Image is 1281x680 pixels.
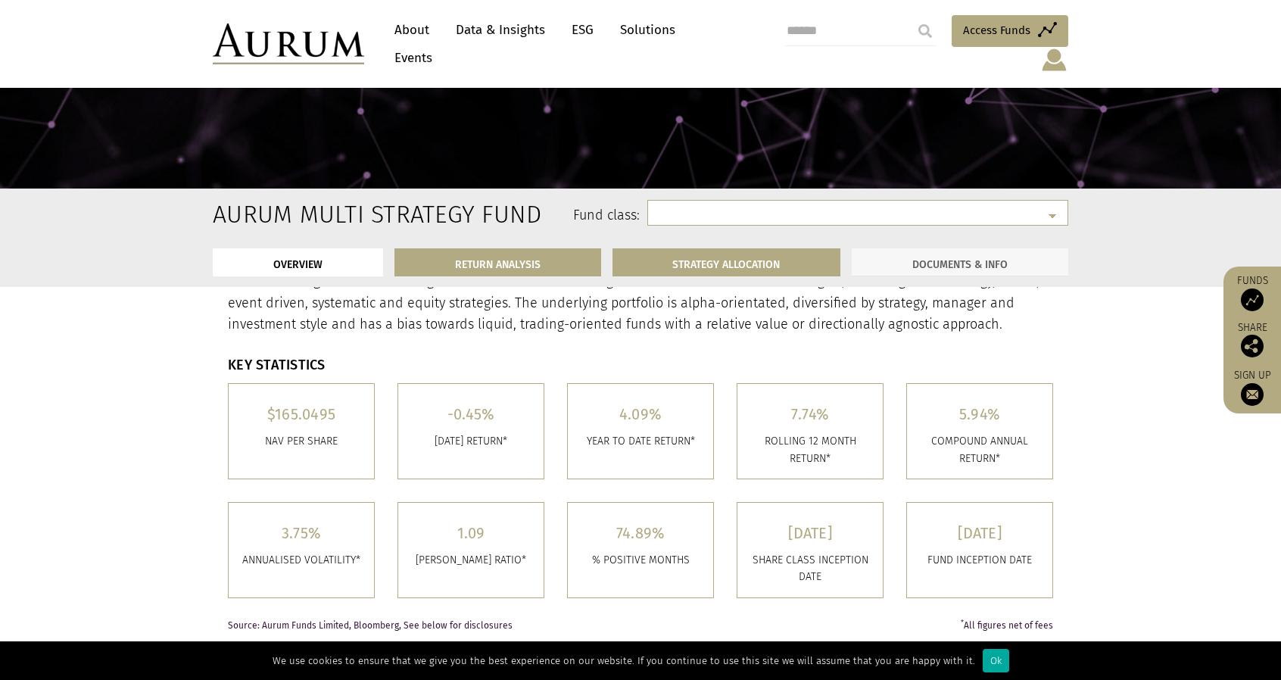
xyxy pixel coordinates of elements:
[749,526,871,541] h5: [DATE]
[410,433,532,450] p: [DATE] RETURN*
[1231,323,1273,357] div: Share
[749,407,871,422] h5: 7.74%
[240,407,363,422] h5: $165.0495
[410,407,532,422] h5: -0.45%
[410,526,532,541] h5: 1.09
[228,357,326,373] strong: KEY STATISTICS
[579,526,702,541] h5: 74.89%
[1241,289,1264,311] img: Access Funds
[852,248,1068,276] a: DOCUMENTS & INFO
[918,433,1041,467] p: COMPOUND ANNUAL RETURN*
[240,433,363,450] p: Nav per share
[228,270,1053,335] p: The Fund is a global fund of hedge funds that invests in a range of alternative investment strate...
[359,206,640,226] label: Fund class:
[961,621,1053,631] span: All figures net of fees
[394,248,601,276] a: RETURN ANALYSIS
[240,552,363,569] p: ANNUALISED VOLATILITY*
[1241,335,1264,357] img: Share this post
[240,526,363,541] h5: 3.75%
[749,433,871,467] p: ROLLING 12 MONTH RETURN*
[983,649,1009,672] div: Ok
[918,526,1041,541] h5: [DATE]
[410,552,532,569] p: [PERSON_NAME] RATIO*
[749,552,871,586] p: SHARE CLASS INCEPTION DATE
[1231,369,1273,406] a: Sign up
[579,433,702,450] p: YEAR TO DATE RETURN*
[228,621,513,631] span: Source: Aurum Funds Limited, Bloomberg, See below for disclosures
[579,552,702,569] p: % POSITIVE MONTHS
[1241,383,1264,406] img: Sign up to our newsletter
[213,200,336,229] h2: Aurum Multi Strategy Fund
[1231,274,1273,311] a: Funds
[918,552,1041,569] p: FUND INCEPTION DATE
[579,407,702,422] h5: 4.09%
[612,248,841,276] a: STRATEGY ALLOCATION
[918,407,1041,422] h5: 5.94%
